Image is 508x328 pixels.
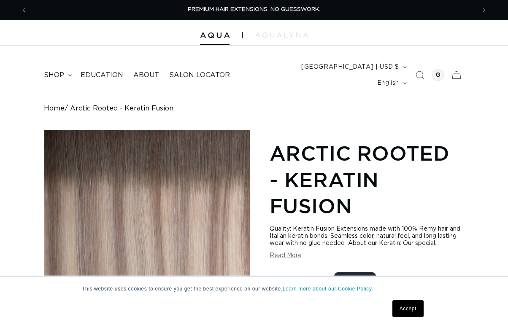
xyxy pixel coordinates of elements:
[377,79,399,88] span: English
[44,105,65,113] a: Home
[44,105,464,113] nav: breadcrumbs
[270,226,464,247] div: Quality: Keratin Fusion Extensions made with 100% Remy hair and Italian keratin bonds. Seamless c...
[15,2,33,18] button: Previous announcement
[39,66,76,85] summary: shop
[169,71,230,80] span: Salon Locator
[82,285,426,293] p: This website uses cookies to ensure you get the best experience on our website.
[334,272,376,282] span: Sold out
[70,105,173,113] span: Arctic Rooted - Keratin Fusion
[301,63,399,72] span: [GEOGRAPHIC_DATA] | USD $
[270,140,464,219] h1: Arctic Rooted - Keratin Fusion
[133,71,159,80] span: About
[81,71,123,80] span: Education
[296,59,411,75] button: [GEOGRAPHIC_DATA] | USD $
[255,32,308,38] img: aqualyna.com
[270,252,302,259] button: Read More
[475,2,493,18] button: Next announcement
[44,71,64,80] span: shop
[188,7,320,12] span: PREMIUM HAIR EXTENSIONS. NO GUESSWORK.
[392,300,424,317] a: Accept
[270,272,331,288] span: $95.00 USD
[76,66,128,85] a: Education
[128,66,164,85] a: About
[283,286,373,292] a: Learn more about our Cookie Policy.
[200,32,230,38] img: Aqua Hair Extensions
[164,66,235,85] a: Salon Locator
[372,75,411,91] button: English
[411,66,429,84] summary: Search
